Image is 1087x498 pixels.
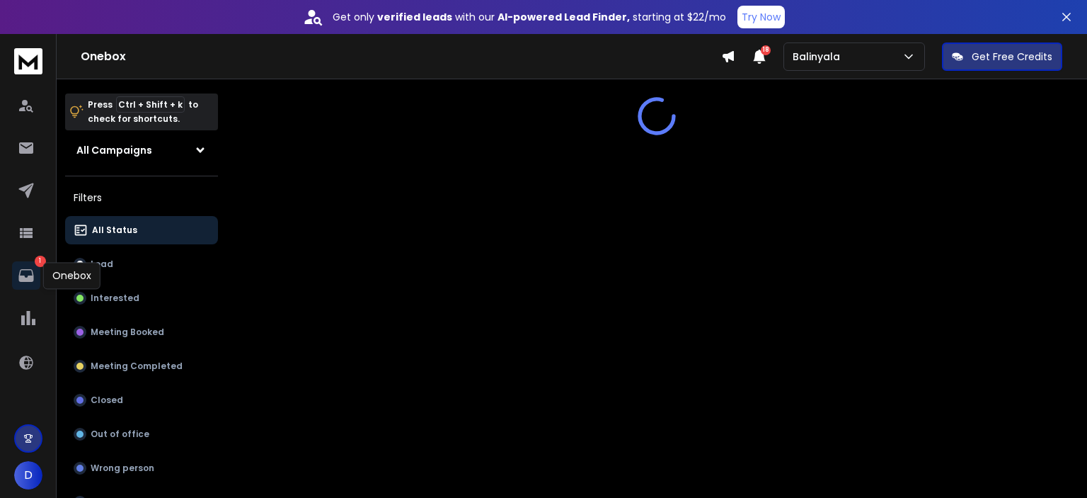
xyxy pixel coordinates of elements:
img: logo [14,48,42,74]
span: Ctrl + Shift + k [116,96,185,113]
p: Meeting Completed [91,361,183,372]
button: Lead [65,250,218,278]
p: Try Now [742,10,781,24]
button: Meeting Booked [65,318,218,346]
p: Get Free Credits [972,50,1052,64]
p: Lead [91,259,113,270]
button: D [14,461,42,489]
button: Interested [65,284,218,312]
h1: Onebox [81,48,721,65]
button: Closed [65,386,218,414]
div: Onebox [43,262,100,289]
button: All Campaigns [65,136,218,164]
strong: verified leads [377,10,452,24]
p: Press to check for shortcuts. [88,98,198,126]
p: Interested [91,293,139,304]
p: Out of office [91,429,149,440]
span: 18 [761,45,771,55]
a: 1 [12,261,40,290]
h1: All Campaigns [76,143,152,157]
button: All Status [65,216,218,244]
p: 1 [35,256,46,267]
p: Meeting Booked [91,327,164,338]
button: Wrong person [65,454,218,482]
button: Meeting Completed [65,352,218,380]
p: Balinyala [793,50,846,64]
button: Get Free Credits [942,43,1062,71]
strong: AI-powered Lead Finder, [498,10,630,24]
h3: Filters [65,188,218,208]
p: Get only with our starting at $22/mo [333,10,726,24]
p: Closed [91,395,123,406]
p: Wrong person [91,463,154,474]
p: All Status [92,225,137,236]
button: Try Now [737,6,785,28]
button: Out of office [65,420,218,448]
